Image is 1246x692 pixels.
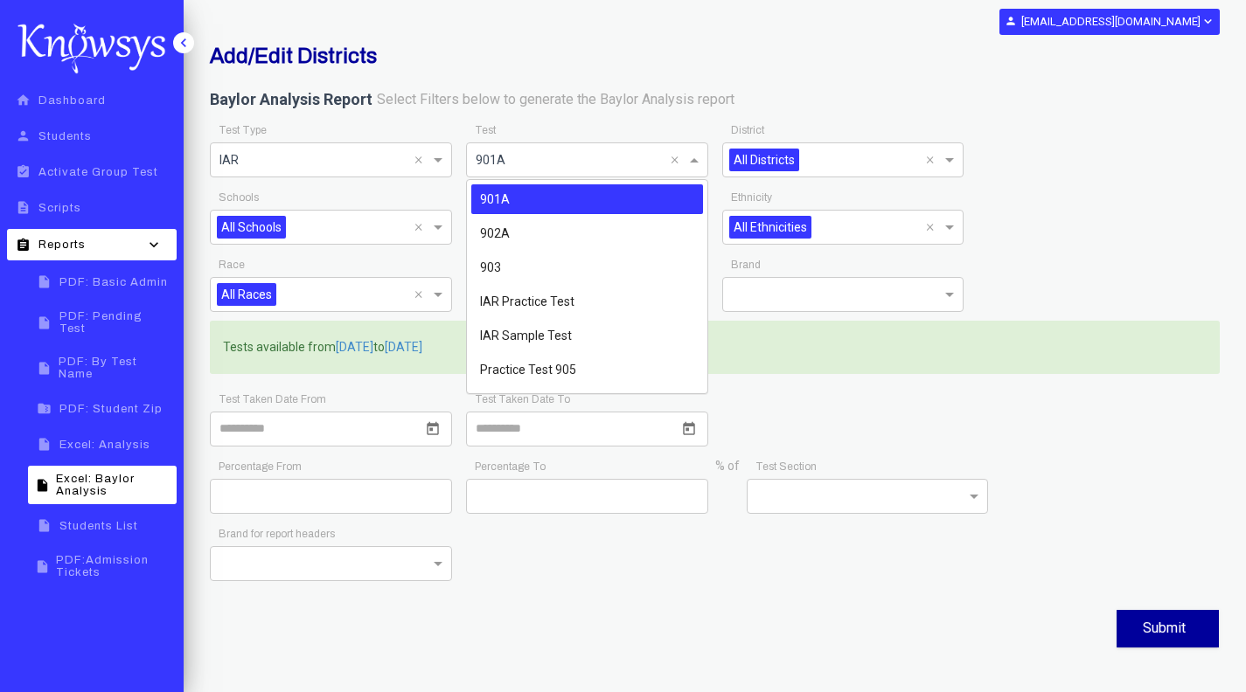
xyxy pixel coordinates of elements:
i: insert_drive_file [33,274,55,289]
i: home [12,93,34,107]
app-required-indication: Schools [219,191,259,204]
span: All Races [217,283,276,306]
span: Activate Group Test [38,166,158,178]
i: insert_drive_file [33,361,54,376]
app-required-indication: Test [475,124,496,136]
span: Clear all [671,149,686,170]
button: Submit [1117,610,1219,647]
ng-dropdown-panel: Options list [466,179,708,394]
label: % of [715,458,740,475]
span: IAR Practice Test [480,294,574,308]
app-required-indication: Test Type [219,124,267,136]
i: person [1005,15,1017,27]
span: PDF:Admission Tickets [56,554,171,578]
span: Students [38,130,92,142]
span: Excel: Baylor Analysis [56,473,171,497]
b: Baylor Analysis Report [210,90,372,108]
button: Open calendar [679,419,700,439]
span: 903 [480,260,501,274]
span: IAR Sample Test [480,329,572,343]
span: Scripts [38,202,81,214]
span: Students List [59,520,138,532]
span: All Ethnicities [729,216,811,239]
span: [DATE] [385,339,422,356]
i: description [12,200,34,215]
i: insert_drive_file [33,315,55,330]
app-required-indication: Brand for report headers [219,528,335,540]
span: Clear all [414,149,429,170]
i: person [12,128,34,143]
span: Practice Test 905 [480,363,576,377]
i: insert_drive_file [33,518,55,533]
app-required-indication: Percentage From [219,460,302,473]
i: insert_drive_file [33,437,55,452]
span: All Districts [729,149,799,171]
i: insert_drive_file [33,559,52,574]
span: 901A [480,192,510,206]
span: PDF: Pending Test [59,310,171,335]
span: [DATE] [336,339,373,356]
span: 902A [480,226,510,240]
span: Dashboard [38,94,106,107]
app-required-indication: District [731,124,764,136]
label: Select Filters below to generate the Baylor Analysis report [377,90,734,110]
app-required-indication: Ethnicity [731,191,772,204]
i: assignment_turned_in [12,164,34,179]
i: expand_more [1201,14,1214,29]
app-required-indication: Test Taken Date From [219,393,326,405]
i: keyboard_arrow_down [141,236,167,253]
span: Clear all [926,149,941,170]
i: keyboard_arrow_left [175,34,192,52]
app-required-indication: Test Taken Date To [475,393,570,405]
span: Clear all [926,217,941,238]
span: PDF: Student Zip [59,403,163,415]
app-required-indication: Percentage To [475,460,546,473]
app-required-indication: Brand [731,259,761,271]
i: insert_drive_file [33,478,52,493]
span: PDF: Basic Admin [59,276,168,288]
i: folder_zip [33,401,55,416]
h2: Add/Edit Districts [210,44,874,68]
b: [EMAIL_ADDRESS][DOMAIN_NAME] [1021,15,1201,28]
span: PDF: By Test Name [59,356,171,380]
span: All Schools [217,216,286,239]
span: Excel: Analysis [59,439,150,451]
span: Reports [38,239,86,251]
label: Tests available from to [223,339,422,356]
span: Clear all [414,217,429,238]
app-required-indication: Test Section [755,460,817,473]
app-required-indication: Race [219,259,245,271]
span: Clear all [414,284,429,305]
i: assignment [12,238,34,253]
button: Open calendar [422,419,443,439]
